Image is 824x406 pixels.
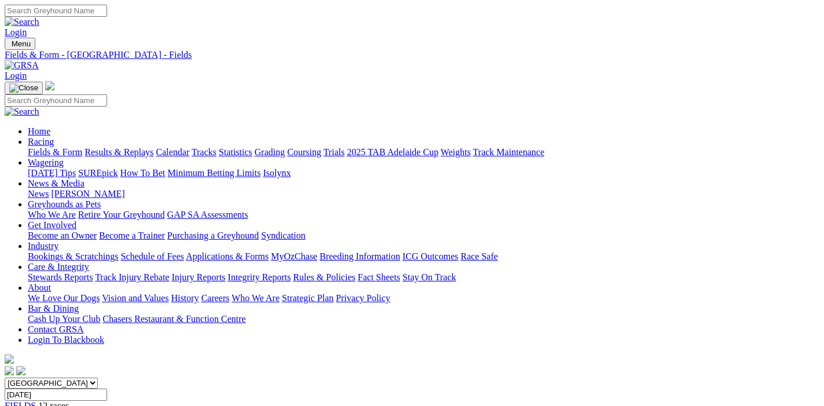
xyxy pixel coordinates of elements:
input: Search [5,5,107,17]
span: Menu [12,39,31,48]
a: Track Maintenance [473,147,544,157]
a: History [171,293,199,303]
a: Login [5,71,27,81]
a: Calendar [156,147,189,157]
a: Login To Blackbook [28,335,104,345]
div: News & Media [28,189,819,199]
a: SUREpick [78,168,118,178]
input: Search [5,94,107,107]
a: Integrity Reports [228,272,291,282]
a: Rules & Policies [293,272,356,282]
a: 2025 TAB Adelaide Cup [347,147,438,157]
a: Bar & Dining [28,303,79,313]
a: We Love Our Dogs [28,293,100,303]
a: Schedule of Fees [120,251,184,261]
div: Greyhounds as Pets [28,210,819,220]
a: Stay On Track [402,272,456,282]
img: Search [5,107,39,117]
a: MyOzChase [271,251,317,261]
a: Fields & Form [28,147,82,157]
button: Toggle navigation [5,38,35,50]
div: Bar & Dining [28,314,819,324]
a: Retire Your Greyhound [78,210,165,220]
button: Toggle navigation [5,82,43,94]
a: Statistics [219,147,252,157]
a: Track Injury Rebate [95,272,169,282]
a: ICG Outcomes [402,251,458,261]
a: Isolynx [263,168,291,178]
a: Strategic Plan [282,293,334,303]
a: Care & Integrity [28,262,89,272]
a: Grading [255,147,285,157]
a: Racing [28,137,54,147]
a: Minimum Betting Limits [167,168,261,178]
a: Results & Replays [85,147,153,157]
a: Breeding Information [320,251,400,261]
a: Careers [201,293,229,303]
a: Industry [28,241,58,251]
a: How To Bet [120,168,166,178]
a: [DATE] Tips [28,168,76,178]
a: Coursing [287,147,321,157]
a: Chasers Restaurant & Function Centre [102,314,246,324]
a: Tracks [192,147,217,157]
a: Syndication [261,231,305,240]
a: Greyhounds as Pets [28,199,101,209]
a: Become a Trainer [99,231,165,240]
a: Home [28,126,50,136]
a: Cash Up Your Club [28,314,100,324]
a: Privacy Policy [336,293,390,303]
a: News & Media [28,178,85,188]
a: Fact Sheets [358,272,400,282]
img: Search [5,17,39,27]
a: Applications & Forms [186,251,269,261]
div: Get Involved [28,231,819,241]
img: twitter.svg [16,366,25,375]
a: Bookings & Scratchings [28,251,118,261]
img: logo-grsa-white.png [45,81,54,90]
a: Become an Owner [28,231,97,240]
img: facebook.svg [5,366,14,375]
img: logo-grsa-white.png [5,354,14,364]
div: Industry [28,251,819,262]
img: GRSA [5,60,39,71]
a: Who We Are [232,293,280,303]
a: Fields & Form - [GEOGRAPHIC_DATA] - Fields [5,50,819,60]
a: [PERSON_NAME] [51,189,124,199]
a: About [28,283,51,292]
a: Trials [323,147,345,157]
a: Weights [441,147,471,157]
a: Who We Are [28,210,76,220]
a: Contact GRSA [28,324,83,334]
a: Race Safe [460,251,497,261]
a: Injury Reports [171,272,225,282]
a: Get Involved [28,220,76,230]
a: Vision and Values [102,293,169,303]
a: GAP SA Assessments [167,210,248,220]
div: About [28,293,819,303]
div: Wagering [28,168,819,178]
a: Purchasing a Greyhound [167,231,259,240]
input: Select date [5,389,107,401]
img: Close [9,83,38,93]
a: Login [5,27,27,37]
a: News [28,189,49,199]
div: Care & Integrity [28,272,819,283]
div: Racing [28,147,819,158]
a: Stewards Reports [28,272,93,282]
a: Wagering [28,158,64,167]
